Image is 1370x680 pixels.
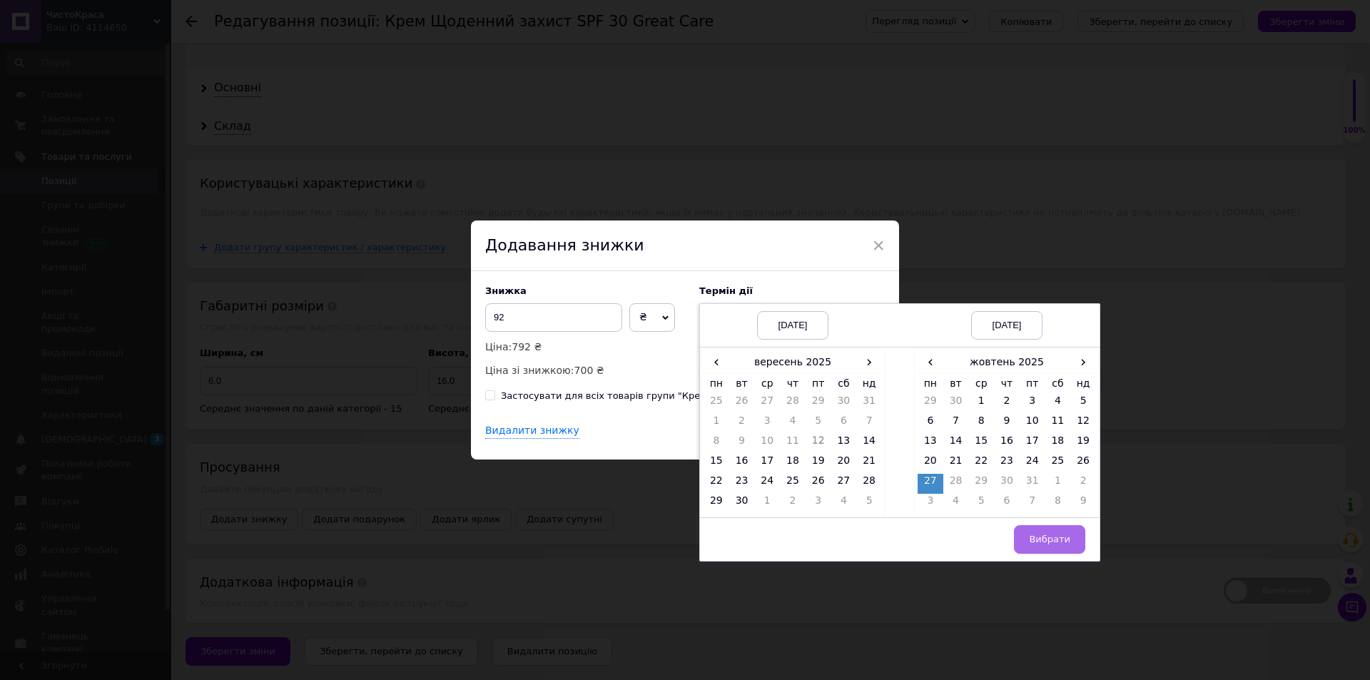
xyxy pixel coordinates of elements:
span: 700 ₴ [574,365,604,376]
td: 27 [754,394,780,414]
span: Знижка [485,285,527,296]
td: 4 [1045,394,1071,414]
th: чт [780,373,806,394]
td: 31 [856,394,882,414]
td: 29 [918,394,943,414]
span: Вибрати [1029,534,1070,544]
td: 20 [918,454,943,474]
strong: Ежедневная защита SPF 30 Great Care [36,16,212,26]
td: 28 [943,474,969,494]
td: 5 [806,414,831,434]
td: 3 [918,494,943,514]
td: 11 [780,434,806,454]
td: 18 [780,454,806,474]
td: 18 [1045,434,1071,454]
td: 14 [856,434,882,454]
p: Крем — надійний засіб для щоденного догляду за шкірою обличчя, який забезпечує ефективний захист ... [14,14,436,103]
td: 28 [780,394,806,414]
td: 12 [806,434,831,454]
td: 30 [943,394,969,414]
th: нд [856,373,882,394]
td: 23 [729,474,755,494]
td: 9 [729,434,755,454]
td: 22 [968,454,994,474]
td: 1 [754,494,780,514]
th: жовтень 2025 [943,352,1071,373]
span: ‹ [704,352,729,372]
td: 30 [994,474,1020,494]
td: 23 [994,454,1020,474]
td: 7 [1020,494,1045,514]
th: вт [729,373,755,394]
td: 29 [806,394,831,414]
td: 14 [943,434,969,454]
td: 19 [806,454,831,474]
td: 6 [918,414,943,434]
td: 20 [831,454,857,474]
td: 17 [1020,434,1045,454]
div: [DATE] [757,311,828,340]
span: ₴ [639,311,647,323]
td: 8 [1045,494,1071,514]
td: 17 [754,454,780,474]
th: нд [1070,373,1096,394]
label: Термін дії [699,285,885,296]
td: 1 [968,394,994,414]
th: вересень 2025 [729,352,857,373]
span: › [1070,352,1096,372]
th: пт [1020,373,1045,394]
td: 19 [1070,434,1096,454]
td: 4 [943,494,969,514]
td: 31 [1020,474,1045,494]
td: 2 [994,394,1020,414]
td: 3 [806,494,831,514]
td: 29 [704,494,729,514]
td: 6 [994,494,1020,514]
td: 27 [831,474,857,494]
span: × [872,233,885,258]
td: 12 [1070,414,1096,434]
td: 11 [1045,414,1071,434]
td: 2 [780,494,806,514]
td: 26 [1070,454,1096,474]
body: Редактор, B154CB1B-F0C4-4A96-9D52-4054DA601589 [14,14,436,118]
th: вт [943,373,969,394]
td: 30 [729,494,755,514]
td: 1 [1045,474,1071,494]
td: 26 [806,474,831,494]
td: 15 [704,454,729,474]
td: 21 [856,454,882,474]
td: 25 [704,394,729,414]
td: 5 [968,494,994,514]
th: сб [1045,373,1071,394]
span: Додавання знижки [485,236,644,254]
td: 6 [831,414,857,434]
td: 4 [780,414,806,434]
input: 0 [485,303,622,332]
td: 2 [1070,474,1096,494]
td: 25 [780,474,806,494]
p: Ціна: [485,339,685,355]
button: Вибрати [1014,525,1085,554]
td: 15 [968,434,994,454]
td: 21 [943,454,969,474]
strong: Щоденний захист SPF 30 Great Care [36,16,201,26]
td: 8 [968,414,994,434]
td: 13 [831,434,857,454]
span: ‹ [918,352,943,372]
span: › [856,352,882,372]
p: Ціна зі знижкою: [485,362,685,378]
td: 24 [754,474,780,494]
td: 4 [831,494,857,514]
td: 26 [729,394,755,414]
td: 27 [918,474,943,494]
th: пн [918,373,943,394]
td: 16 [994,434,1020,454]
th: пн [704,373,729,394]
td: 29 [968,474,994,494]
td: 5 [856,494,882,514]
td: 30 [831,394,857,414]
td: 5 [1070,394,1096,414]
div: [DATE] [971,311,1042,340]
td: 3 [1020,394,1045,414]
